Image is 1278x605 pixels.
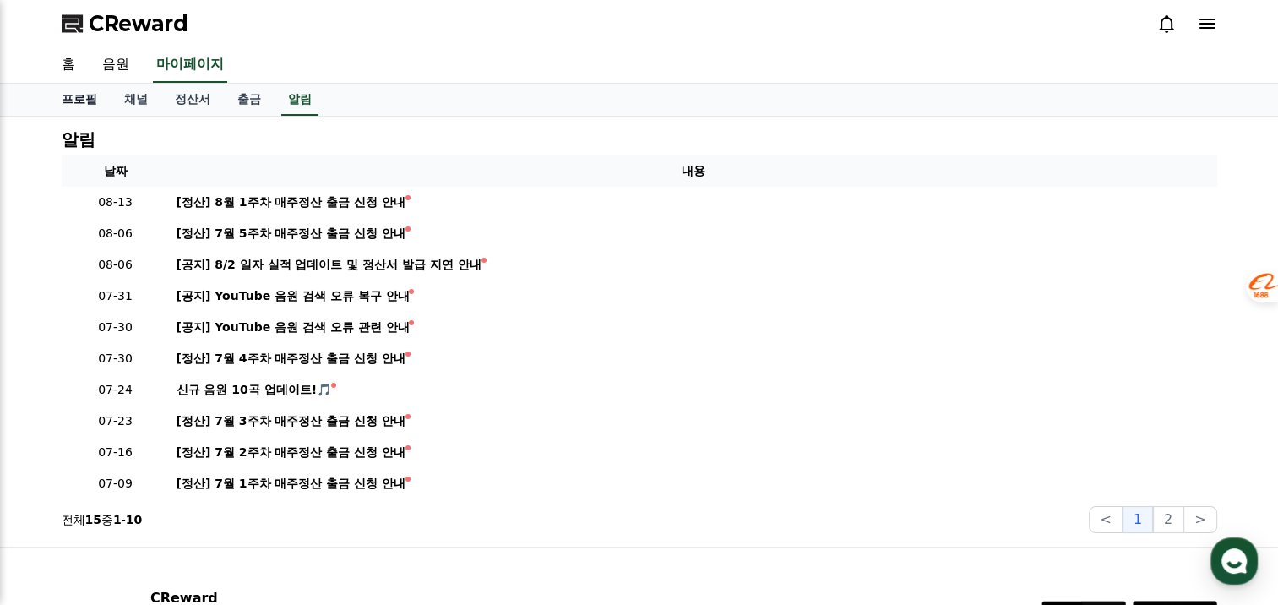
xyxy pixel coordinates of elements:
button: < [1089,506,1122,533]
span: 설정 [261,490,281,504]
p: 07-31 [68,287,163,305]
div: [정산] 7월 4주차 매주정산 출금 신청 안내 [177,350,406,368]
p: 07-30 [68,350,163,368]
a: 채널 [111,84,161,116]
a: 홈 [48,47,89,83]
p: 07-09 [68,475,163,493]
a: 홈 [5,465,111,507]
th: 날짜 [62,155,170,187]
div: [공지] YouTube 음원 검색 오류 관련 안내 [177,319,410,336]
a: [공지] YouTube 음원 검색 오류 복구 안내 [177,287,1210,305]
button: > [1183,506,1216,533]
a: 음원 [89,47,143,83]
a: [공지] 8/2 일자 실적 업데이트 및 정산서 발급 지연 안내 [177,256,1210,274]
a: 대화 [111,465,218,507]
a: 정산서 [161,84,224,116]
div: [정산] 7월 3주차 매주정산 출금 신청 안내 [177,412,406,430]
a: [정산] 7월 3주차 매주정산 출금 신청 안내 [177,412,1210,430]
th: 내용 [170,155,1217,187]
a: CReward [62,10,188,37]
a: [정산] 7월 4주차 매주정산 출금 신청 안내 [177,350,1210,368]
h4: 알림 [62,130,95,149]
a: 프로필 [48,84,111,116]
p: 07-24 [68,381,163,399]
a: 설정 [218,465,324,507]
a: 마이페이지 [153,47,227,83]
div: [공지] 8/2 일자 실적 업데이트 및 정산서 발급 지연 안내 [177,256,481,274]
div: [정산] 7월 2주차 매주정산 출금 신청 안내 [177,444,406,461]
button: 2 [1153,506,1183,533]
a: [공지] YouTube 음원 검색 오류 관련 안내 [177,319,1210,336]
a: [정산] 7월 5주차 매주정산 출금 신청 안내 [177,225,1210,243]
a: [정산] 7월 2주차 매주정산 출금 신청 안내 [177,444,1210,461]
a: 신규 음원 10곡 업데이트!🎵 [177,381,1210,399]
strong: 1 [113,513,122,526]
strong: 15 [85,513,101,526]
p: 08-06 [68,225,163,243]
div: [정산] 7월 1주차 매주정산 출금 신청 안내 [177,475,406,493]
span: 홈 [53,490,63,504]
a: [정산] 8월 1주차 매주정산 출금 신청 안내 [177,193,1210,211]
p: 07-30 [68,319,163,336]
p: 08-13 [68,193,163,211]
div: 신규 음원 10곡 업데이트!🎵 [177,381,332,399]
button: 1 [1123,506,1153,533]
a: 출금 [224,84,275,116]
div: [공지] YouTube 음원 검색 오류 복구 안내 [177,287,410,305]
p: 07-23 [68,412,163,430]
div: [정산] 8월 1주차 매주정산 출금 신청 안내 [177,193,406,211]
p: 전체 중 - [62,511,143,528]
a: 알림 [281,84,318,116]
span: 대화 [155,491,175,504]
a: [정산] 7월 1주차 매주정산 출금 신청 안내 [177,475,1210,493]
p: 07-16 [68,444,163,461]
strong: 10 [126,513,142,526]
div: [정산] 7월 5주차 매주정산 출금 신청 안내 [177,225,406,243]
span: CReward [89,10,188,37]
p: 08-06 [68,256,163,274]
